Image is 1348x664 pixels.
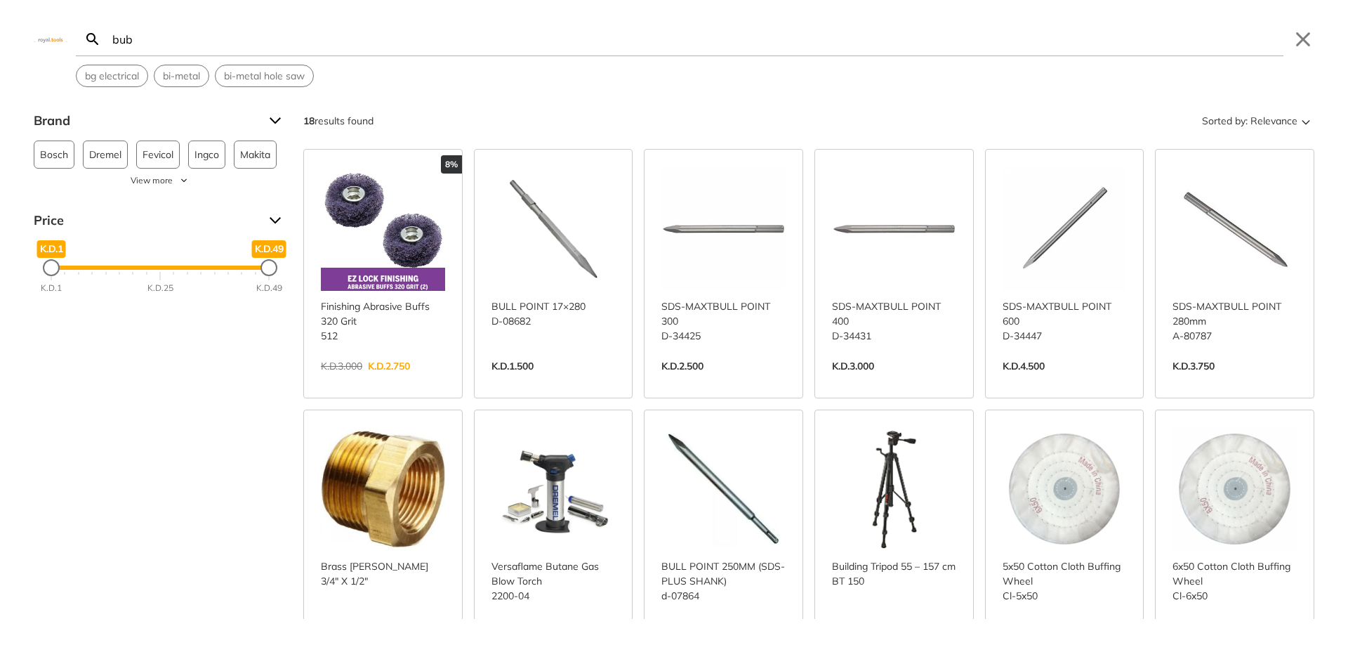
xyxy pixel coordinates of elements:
[131,174,173,187] span: View more
[147,282,173,294] div: K.D.25
[143,141,173,168] span: Fevicol
[154,65,209,87] div: Suggestion: bi-metal
[1297,112,1314,129] svg: Sort
[34,174,286,187] button: View more
[163,69,200,84] span: bi-metal
[188,141,225,169] button: Ingco
[34,36,67,42] img: Close
[110,22,1283,56] input: Search…
[1250,110,1297,132] span: Relevance
[77,65,147,86] button: Select suggestion: bg electrical
[43,259,60,276] div: Minimum Price
[41,282,62,294] div: K.D.1
[136,141,180,169] button: Fevicol
[240,141,270,168] span: Makita
[1292,28,1314,51] button: Close
[40,141,68,168] span: Bosch
[441,155,462,174] div: 8%
[76,65,148,87] div: Suggestion: bg electrical
[154,65,209,86] button: Select suggestion: bi-metal
[1199,110,1314,132] button: Sorted by:Relevance Sort
[194,141,219,168] span: Ingco
[34,209,258,232] span: Price
[84,31,101,48] svg: Search
[256,282,282,294] div: K.D.49
[260,259,277,276] div: Maximum Price
[224,69,305,84] span: bi-metal hole saw
[83,141,128,169] button: Dremel
[215,65,314,87] div: Suggestion: bi-metal hole saw
[89,141,121,168] span: Dremel
[34,141,74,169] button: Bosch
[234,141,277,169] button: Makita
[303,110,374,132] div: results found
[34,110,258,132] span: Brand
[303,115,315,127] strong: 18
[85,69,139,84] span: bg electrical
[216,65,313,86] button: Select suggestion: bi-metal hole saw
